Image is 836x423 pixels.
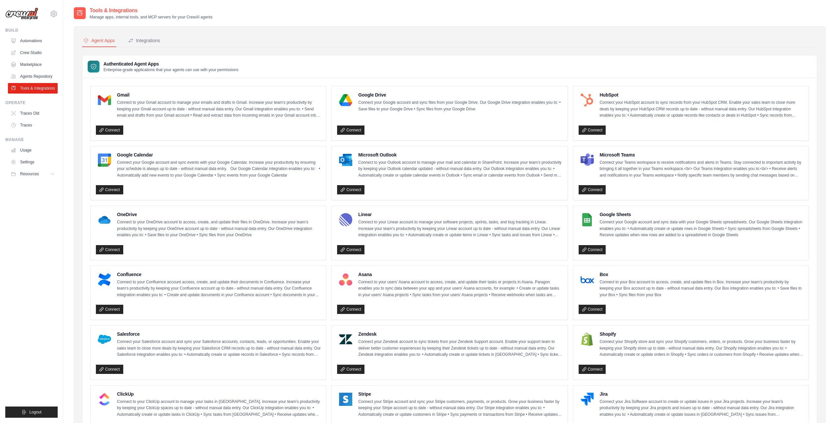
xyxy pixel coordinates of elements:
button: Logout [5,407,58,418]
p: Connect to your Outlook account to manage your mail and calendar in SharePoint. Increase your tea... [358,159,562,179]
button: Agent Apps [82,35,116,47]
h3: Authenticated Agent Apps [103,61,239,67]
img: Shopify Logo [581,333,594,346]
button: Integrations [127,35,161,47]
img: Zendesk Logo [339,333,352,346]
h4: HubSpot [600,92,803,98]
p: Connect your HubSpot account to sync records from your HubSpot CRM. Enable your sales team to clo... [600,99,803,119]
img: Confluence Logo [98,273,111,286]
h4: Confluence [117,271,321,278]
p: Connect your Google account and sync files from your Google Drive. Our Google Drive integration e... [358,99,562,112]
p: Connect your Jira Software account to create or update issues in your Jira projects. Increase you... [600,399,803,418]
span: Logout [29,409,42,415]
div: Build [5,28,58,33]
a: Connect [579,185,606,194]
p: Connect to your Linear account to manage your software projects, sprints, tasks, and bug tracking... [358,219,562,239]
a: Connect [96,185,123,194]
p: Connect to your ClickUp account to manage your tasks in [GEOGRAPHIC_DATA]. Increase your team’s p... [117,399,321,418]
a: Connect [579,305,606,314]
a: Traces Old [8,108,58,119]
a: Usage [8,145,58,155]
p: Connect your Salesforce account and sync your Salesforce accounts, contacts, leads, or opportunit... [117,339,321,358]
a: Connect [579,126,606,135]
a: Connect [337,126,364,135]
img: ClickUp Logo [98,393,111,406]
p: Connect your Zendesk account to sync tickets from your Zendesk Support account. Enable your suppo... [358,339,562,358]
img: Google Sheets Logo [581,213,594,226]
img: OneDrive Logo [98,213,111,226]
img: HubSpot Logo [581,94,594,107]
img: Logo [5,8,38,20]
div: Agent Apps [83,37,115,44]
h4: Linear [358,211,562,218]
img: Asana Logo [339,273,352,286]
a: Crew Studio [8,47,58,58]
a: Automations [8,36,58,46]
a: Tools & Integrations [8,83,58,94]
h4: Jira [600,391,803,397]
a: Marketplace [8,59,58,70]
a: Traces [8,120,58,130]
p: Connect your Teams workspace to receive notifications and alerts in Teams. Stay connected to impo... [600,159,803,179]
h2: Tools & Integrations [90,7,213,14]
a: Connect [96,126,123,135]
a: Connect [96,245,123,254]
img: Microsoft Outlook Logo [339,154,352,167]
div: Manage [5,137,58,142]
a: Connect [337,365,364,374]
h4: Google Calendar [117,152,321,158]
h4: Microsoft Teams [600,152,803,158]
a: Settings [8,157,58,167]
p: Connect to your users’ Asana account to access, create, and update their tasks or projects in Asa... [358,279,562,298]
p: Connect to your Confluence account access, create, and update their documents in Confluence. Incr... [117,279,321,298]
p: Connect your Google account and sync data with your Google Sheets spreadsheets. Our Google Sheets... [600,219,803,239]
h4: Microsoft Outlook [358,152,562,158]
img: Stripe Logo [339,393,352,406]
h4: ClickUp [117,391,321,397]
a: Agents Repository [8,71,58,82]
img: Google Drive Logo [339,94,352,107]
h4: Shopify [600,331,803,337]
img: Linear Logo [339,213,352,226]
span: Resources [20,171,39,177]
a: Connect [96,365,123,374]
h4: Asana [358,271,562,278]
h4: Zendesk [358,331,562,337]
a: Connect [337,185,364,194]
a: Connect [579,365,606,374]
h4: Box [600,271,803,278]
h4: Google Sheets [600,211,803,218]
div: Integrations [128,37,160,44]
p: Enterprise-grade applications that your agents can use with your permissions [103,67,239,72]
a: Connect [579,245,606,254]
p: Connect your Shopify store and sync your Shopify customers, orders, or products. Grow your busine... [600,339,803,358]
img: Google Calendar Logo [98,154,111,167]
p: Connect to your OneDrive account to access, create, and update their files in OneDrive. Increase ... [117,219,321,239]
img: Jira Logo [581,393,594,406]
p: Connect your Stripe account and sync your Stripe customers, payments, or products. Grow your busi... [358,399,562,418]
h4: Google Drive [358,92,562,98]
a: Connect [96,305,123,314]
a: Connect [337,245,364,254]
h4: Salesforce [117,331,321,337]
p: Connect your Google account and sync events with your Google Calendar. Increase your productivity... [117,159,321,179]
img: Microsoft Teams Logo [581,154,594,167]
img: Gmail Logo [98,94,111,107]
h4: Stripe [358,391,562,397]
p: Manage apps, internal tools, and MCP servers for your CrewAI agents [90,14,213,20]
img: Salesforce Logo [98,333,111,346]
button: Resources [8,169,58,179]
h4: Gmail [117,92,321,98]
img: Box Logo [581,273,594,286]
a: Connect [337,305,364,314]
h4: OneDrive [117,211,321,218]
div: Operate [5,100,58,105]
p: Connect to your Box account to access, create, and update files in Box. Increase your team’s prod... [600,279,803,298]
p: Connect to your Gmail account to manage your emails and drafts in Gmail. Increase your team’s pro... [117,99,321,119]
